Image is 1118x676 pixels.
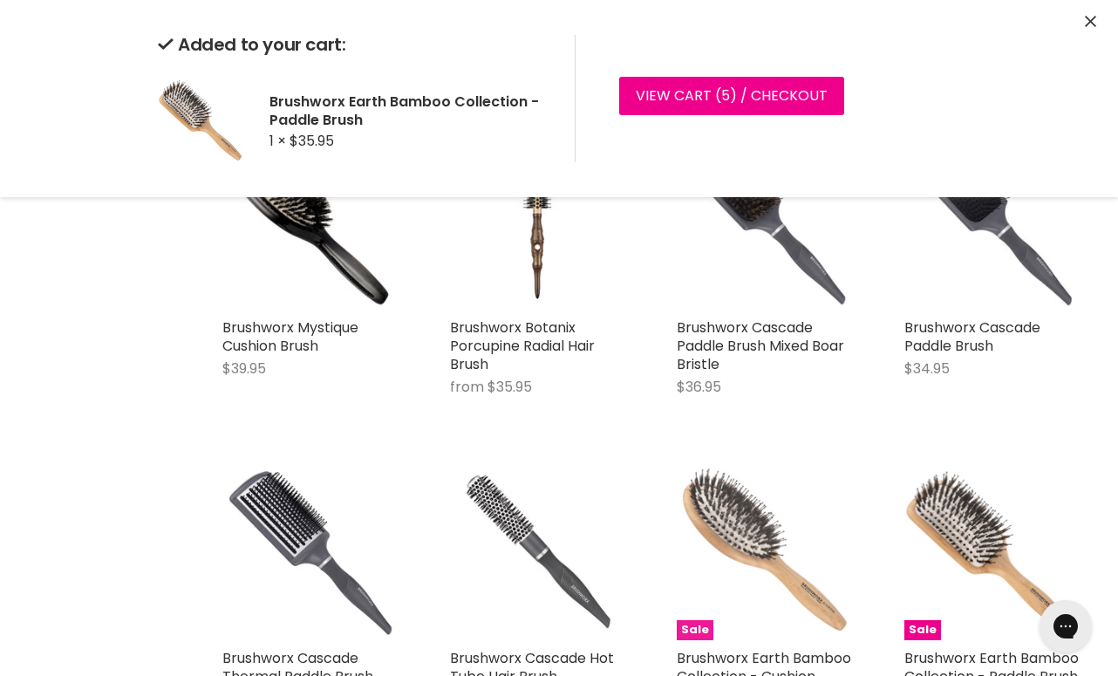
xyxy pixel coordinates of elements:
a: Brushworx Earth Bamboo Collection - Paddle BrushSale [904,466,1080,641]
span: $39.95 [222,358,266,379]
span: from [450,377,484,397]
a: Brushworx Botanix Porcupine Radial Hair Brush [450,135,625,311]
a: Brushworx Cascade Paddle Brush [904,318,1040,356]
img: Brushworx Mystique Cushion Brush [222,135,398,311]
span: 1 × [269,131,286,151]
img: Brushworx Earth Bamboo Collection - Cushion Brush [677,468,852,638]
span: Sale [677,620,713,640]
span: $36.95 [677,377,721,397]
img: Brushworx Earth Bamboo Collection - Paddle Brush [158,79,245,162]
h2: Brushworx Earth Bamboo Collection - Paddle Brush [269,92,547,129]
a: Brushworx Botanix Porcupine Radial Hair Brush [450,318,595,374]
a: View cart (5) / Checkout [619,77,844,115]
span: $35.95 [487,377,532,397]
h2: Added to your cart: [158,35,547,55]
img: Brushworx Cascade Paddle Brush Mixed Boar Bristle [677,135,852,311]
span: $35.95 [290,131,334,151]
span: 5 [721,85,730,106]
a: Brushworx Cascade Paddle Brush Mixed Boar Bristle [677,318,844,374]
a: Brushworx Earth Bamboo Collection - Cushion BrushSale [677,466,852,641]
a: Brushworx Mystique Cushion Brush [222,318,358,356]
img: Brushworx Cascade Paddle Brush [904,135,1080,311]
button: Close [1085,13,1096,31]
img: Brushworx Cascade Thermal Paddle Brush [222,466,398,641]
img: Brushworx Earth Bamboo Collection - Paddle Brush [904,470,1080,637]
span: $34.95 [904,358,950,379]
iframe: Gorgias live chat messenger [1031,594,1101,659]
img: Brushworx Botanix Porcupine Radial Hair Brush [509,135,564,311]
span: Sale [904,620,941,640]
img: Brushworx Cascade Hot Tube Hair Brush [450,466,625,641]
